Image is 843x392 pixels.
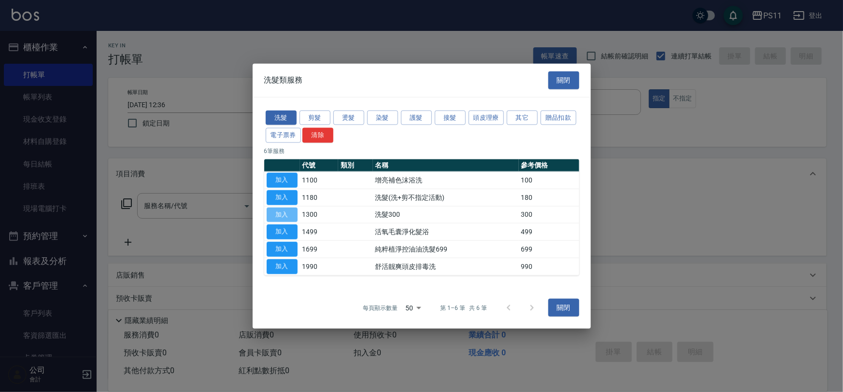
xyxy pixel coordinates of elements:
button: 洗髮 [266,110,297,125]
button: 加入 [267,207,298,222]
td: 1499 [300,223,338,240]
button: 關閉 [548,299,579,317]
td: 1180 [300,189,338,206]
td: 1100 [300,171,338,189]
th: 名稱 [373,159,519,172]
td: 活氧毛囊淨化髮浴 [373,223,519,240]
td: 舒活靓爽頭皮排毒洗 [373,258,519,275]
td: 增亮補色沫浴洗 [373,171,519,189]
td: 1300 [300,206,338,224]
th: 類別 [338,159,373,172]
button: 燙髮 [333,110,364,125]
td: 699 [519,240,579,258]
td: 100 [519,171,579,189]
button: 電子票券 [266,128,301,143]
button: 接髮 [435,110,466,125]
td: 純粹植淨控油油洗髮699 [373,240,519,258]
p: 每頁顯示數量 [363,303,398,312]
div: 50 [401,294,425,321]
button: 加入 [267,190,298,205]
td: 洗髮300 [373,206,519,224]
th: 參考價格 [519,159,579,172]
td: 300 [519,206,579,224]
button: 清除 [302,128,333,143]
button: 剪髮 [300,110,330,125]
button: 關閉 [548,71,579,89]
button: 護髮 [401,110,432,125]
td: 1990 [300,258,338,275]
button: 加入 [267,259,298,274]
button: 其它 [507,110,538,125]
p: 第 1–6 筆 共 6 筆 [440,303,487,312]
button: 加入 [267,224,298,239]
td: 1699 [300,240,338,258]
td: 499 [519,223,579,240]
button: 贈品扣款 [541,110,576,125]
td: 180 [519,189,579,206]
td: 990 [519,258,579,275]
button: 加入 [267,173,298,188]
span: 洗髮類服務 [264,75,303,85]
th: 代號 [300,159,338,172]
td: 洗髮(洗+剪不指定活動) [373,189,519,206]
button: 染髮 [367,110,398,125]
button: 頭皮理療 [469,110,504,125]
p: 6 筆服務 [264,147,579,155]
button: 加入 [267,242,298,257]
